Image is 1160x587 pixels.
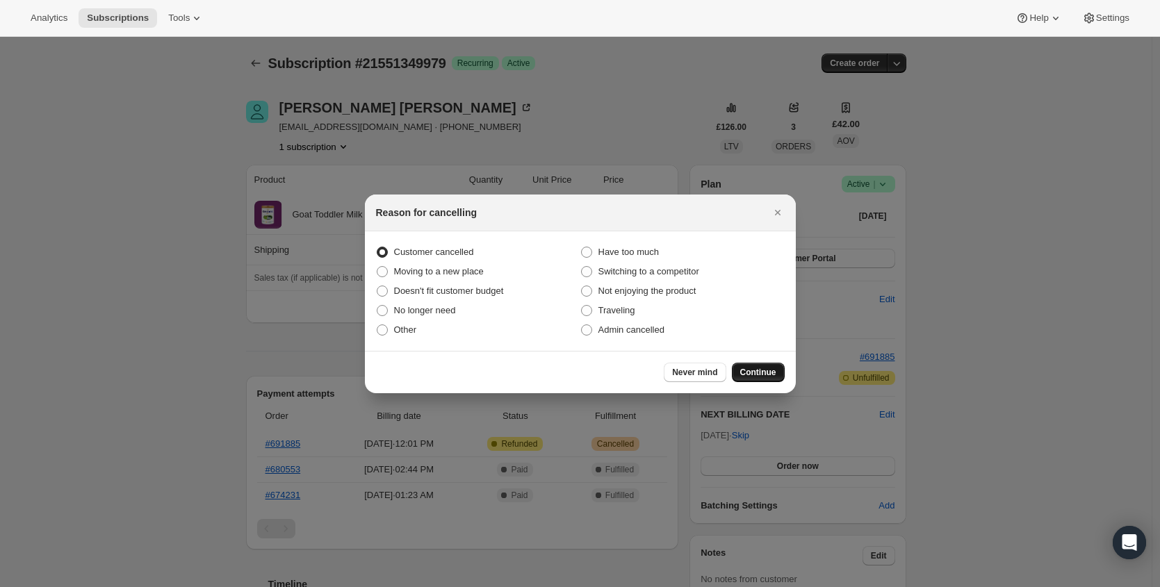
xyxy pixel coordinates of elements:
[598,324,664,335] span: Admin cancelled
[1074,8,1138,28] button: Settings
[768,203,787,222] button: Close
[598,247,659,257] span: Have too much
[1007,8,1070,28] button: Help
[160,8,212,28] button: Tools
[22,8,76,28] button: Analytics
[394,247,474,257] span: Customer cancelled
[598,286,696,296] span: Not enjoying the product
[168,13,190,24] span: Tools
[598,266,699,276] span: Switching to a competitor
[1113,526,1146,559] div: Open Intercom Messenger
[79,8,157,28] button: Subscriptions
[31,13,67,24] span: Analytics
[1096,13,1129,24] span: Settings
[87,13,149,24] span: Subscriptions
[376,206,477,220] h2: Reason for cancelling
[1029,13,1048,24] span: Help
[394,305,456,315] span: No longer need
[598,305,635,315] span: Traveling
[394,324,417,335] span: Other
[732,363,785,382] button: Continue
[394,266,484,276] span: Moving to a new place
[394,286,504,296] span: Doesn't fit customer budget
[672,367,717,378] span: Never mind
[664,363,726,382] button: Never mind
[740,367,776,378] span: Continue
